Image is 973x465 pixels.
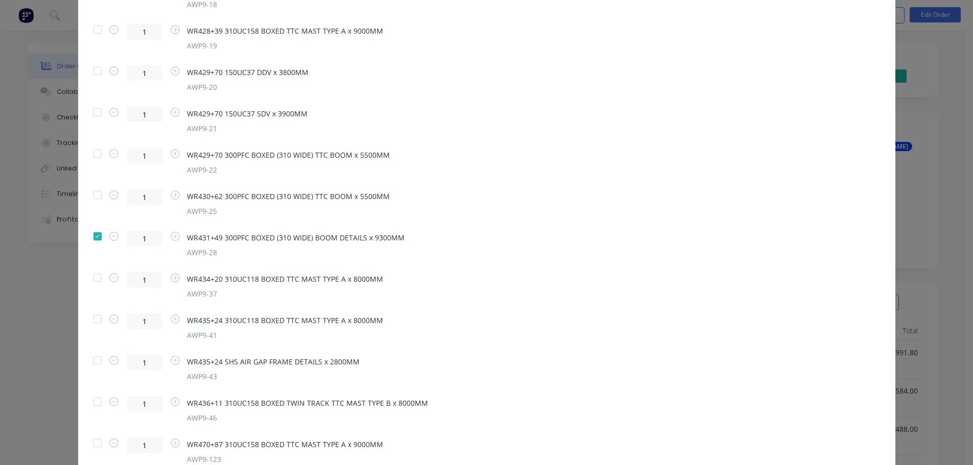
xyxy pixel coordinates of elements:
[187,315,383,326] span: WR435+24 310UC118 BOXED TTC MAST TYPE A x 8000MM
[187,82,308,92] div: AWP9-20
[187,274,383,284] span: WR434+20 310UC118 BOXED TTC MAST TYPE A x 8000MM
[187,247,405,258] div: AWP9-28
[187,40,383,51] div: AWP9-19
[187,150,390,160] span: WR429+70 300PFC BOXED (310 WIDE) TTC BOOM x 5500MM
[187,371,360,382] div: AWP9-43
[187,123,307,134] div: AWP9-21
[187,232,405,243] span: WR431+49 300PFC BOXED (310 WIDE) BOOM DETAILS x 9300MM
[187,439,383,450] span: WR470+87 310UC158 BOXED TTC MAST TYPE A x 9000MM
[187,288,383,299] div: AWP9-37
[187,108,307,119] span: WR429+70 150UC37 SDV x 3900MM
[187,412,428,423] div: AWP9-46
[187,164,390,175] div: AWP9-22
[187,398,428,408] span: WR436+11 310UC158 BOXED TWIN TRACK TTC MAST TYPE B x 8000MM
[187,330,383,340] div: AWP9-41
[187,26,383,36] span: WR428+39 310UC158 BOXED TTC MAST TYPE A x 9000MM
[187,191,390,202] span: WR430+62 300PFC BOXED (310 WIDE) TTC BOOM x 5500MM
[187,454,383,464] div: AWP9-123
[187,206,390,216] div: AWP9-25
[187,67,308,78] span: WR429+70 150UC37 DDV x 3800MM
[187,356,360,367] span: WR435+24 SHS AIR GAP FRAME DETAILS x 2800MM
